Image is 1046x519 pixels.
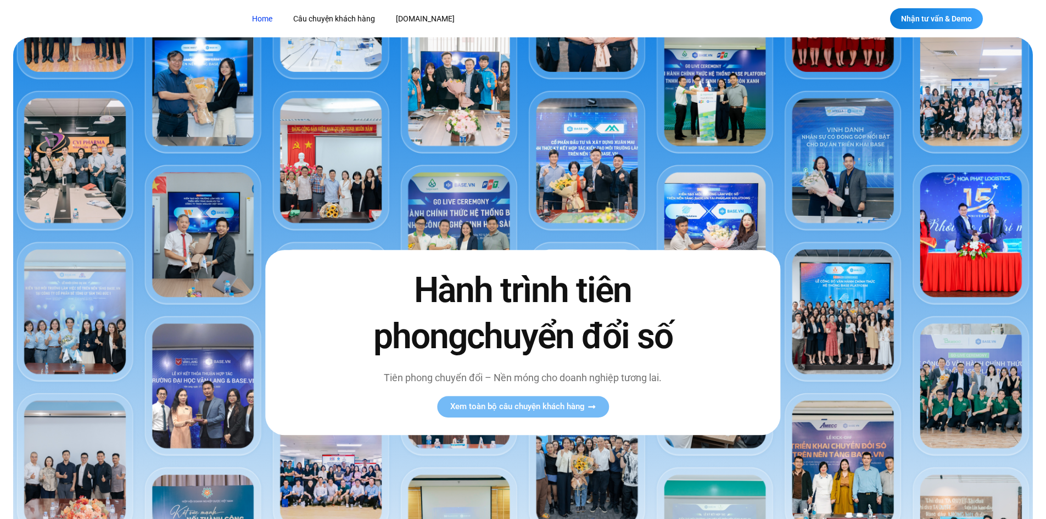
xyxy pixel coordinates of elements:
span: Nhận tư vấn & Demo [901,15,972,23]
a: Xem toàn bộ câu chuyện khách hàng [437,396,609,417]
h2: Hành trình tiên phong [350,268,696,359]
a: [DOMAIN_NAME] [388,9,463,29]
span: chuyển đổi số [467,316,673,357]
a: Câu chuyện khách hàng [285,9,383,29]
a: Home [244,9,281,29]
nav: Menu [244,9,669,29]
p: Tiên phong chuyển đổi – Nền móng cho doanh nghiệp tương lai. [350,370,696,385]
a: Nhận tư vấn & Demo [890,8,983,29]
span: Xem toàn bộ câu chuyện khách hàng [450,403,585,411]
